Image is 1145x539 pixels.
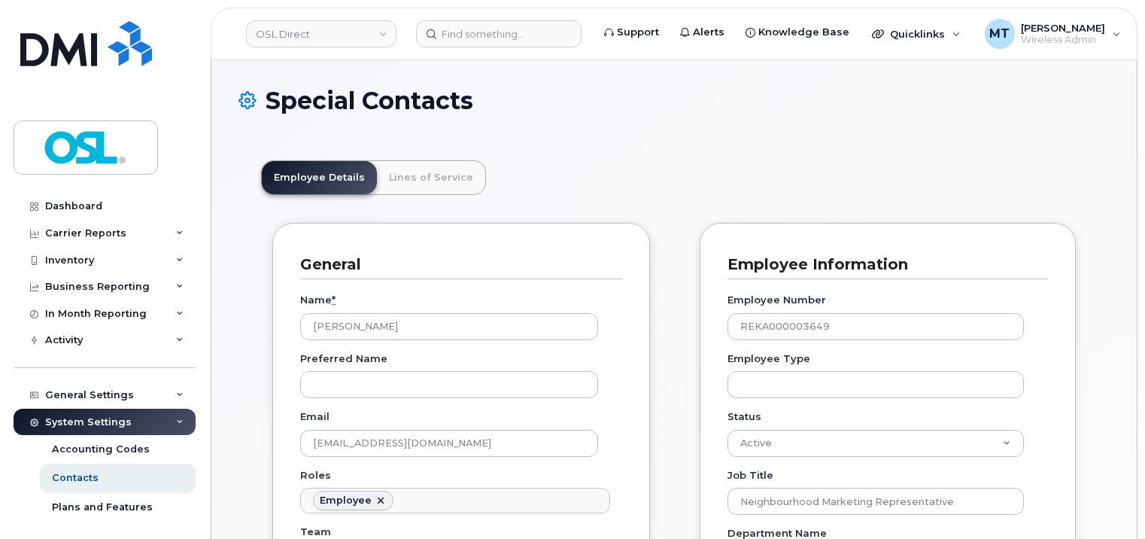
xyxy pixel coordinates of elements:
[727,293,826,307] label: Employee Number
[727,254,1037,275] h3: Employee Information
[377,161,485,194] a: Lines of Service
[300,468,331,483] label: Roles
[262,161,377,194] a: Employee Details
[300,254,611,275] h3: General
[727,352,810,366] label: Employee Type
[300,293,336,307] label: Name
[320,495,372,507] div: Employee
[300,352,387,366] label: Preferred Name
[238,87,1110,114] h1: Special Contacts
[332,294,336,306] abbr: required
[727,468,773,483] label: Job Title
[300,525,331,539] label: Team
[300,410,330,424] label: Email
[727,410,761,424] label: Status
